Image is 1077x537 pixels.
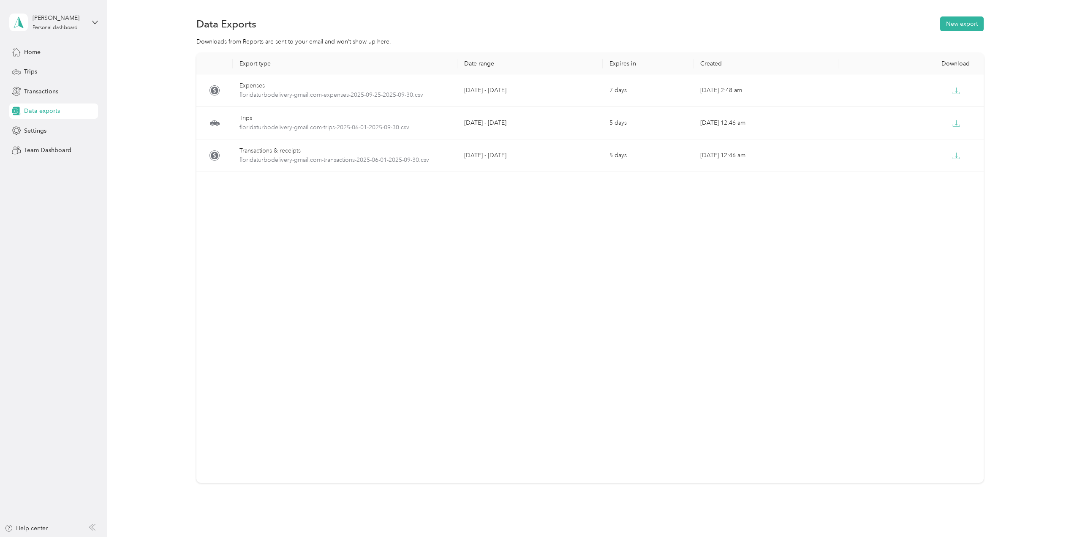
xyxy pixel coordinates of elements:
span: Team Dashboard [24,146,71,155]
td: 5 days [603,139,694,172]
td: [DATE] - [DATE] [457,107,603,139]
span: Data exports [24,106,60,115]
td: [DATE] 12:46 am [694,107,839,139]
span: Home [24,48,41,57]
th: Expires in [603,53,694,74]
div: Downloads from Reports are sent to your email and won’t show up here. [196,37,984,46]
button: Help center [5,524,48,533]
div: [PERSON_NAME] [33,14,85,22]
td: [DATE] 12:46 am [694,139,839,172]
th: Created [694,53,839,74]
td: [DATE] - [DATE] [457,139,603,172]
div: Trips [239,114,451,123]
div: Personal dashboard [33,25,78,30]
th: Export type [233,53,458,74]
span: Trips [24,67,37,76]
button: New export [940,16,984,31]
th: Date range [457,53,603,74]
iframe: Everlance-gr Chat Button Frame [1030,490,1077,537]
span: Transactions [24,87,58,96]
span: Settings [24,126,46,135]
span: floridaturbodelivery-gmail.com-expenses-2025-09-25-2025-09-30.csv [239,90,451,100]
span: floridaturbodelivery-gmail.com-trips-2025-06-01-2025-09-30.csv [239,123,451,132]
div: Expenses [239,81,451,90]
span: floridaturbodelivery-gmail.com-transactions-2025-06-01-2025-09-30.csv [239,155,451,165]
div: Download [845,60,977,67]
td: 5 days [603,107,694,139]
td: [DATE] 2:48 am [694,74,839,107]
td: [DATE] - [DATE] [457,74,603,107]
h1: Data Exports [196,19,256,28]
div: Transactions & receipts [239,146,451,155]
td: 7 days [603,74,694,107]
